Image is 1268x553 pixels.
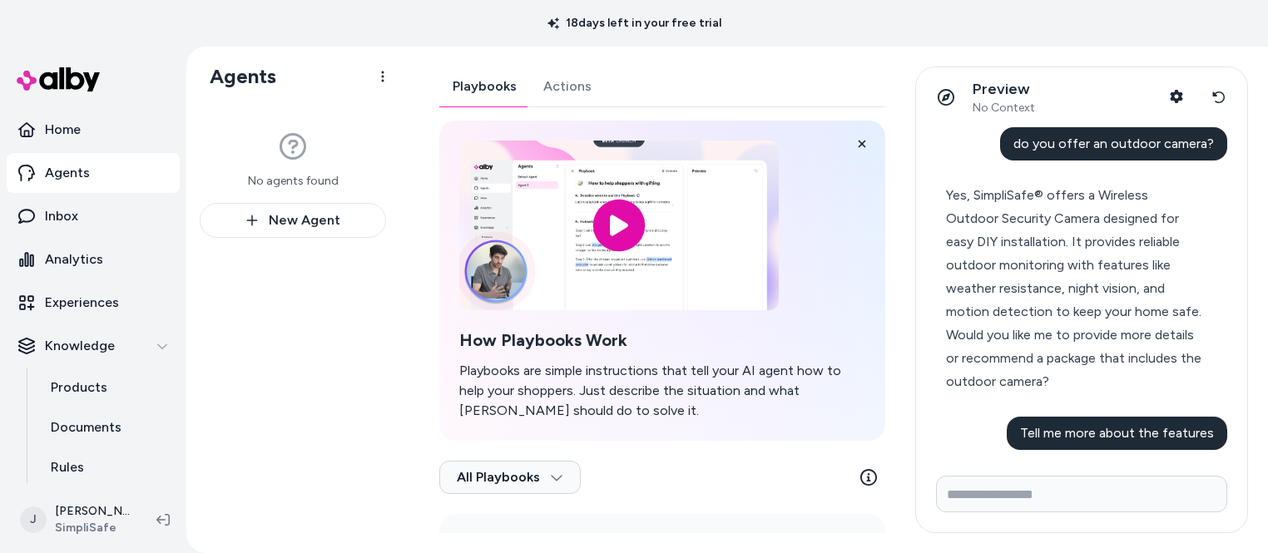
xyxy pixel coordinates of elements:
p: Agents [45,163,90,183]
h1: Agents [196,64,276,89]
h2: How Playbooks Work [459,330,865,351]
p: Documents [51,417,121,437]
button: J[PERSON_NAME]SimpliSafe [10,493,143,546]
a: Home [7,110,180,150]
p: No agents found [248,173,339,190]
a: Products [34,368,180,407]
a: Agents [7,153,180,193]
div: Yes, SimpliSafe® offers a Wireless Outdoor Security Camera designed for easy DIY installation. It... [946,184,1203,323]
a: Documents [34,407,180,447]
p: [PERSON_NAME] [55,503,130,520]
button: Actions [530,67,605,106]
a: Rules [34,447,180,487]
a: Analytics [7,239,180,279]
img: alby Logo [17,67,100,91]
button: Knowledge [7,326,180,366]
button: New Agent [200,203,386,238]
p: Inbox [45,206,78,226]
a: Experiences [7,283,180,323]
p: Preview [973,80,1035,99]
p: Experiences [45,293,119,313]
p: Knowledge [45,336,115,356]
span: do you offer an outdoor camera? [1013,136,1214,151]
p: Playbooks are simple instructions that tell your AI agent how to help your shoppers. Just describ... [459,361,865,421]
span: Tell me more about the features [1020,425,1214,441]
span: All Playbooks [457,469,563,486]
button: All Playbooks [439,461,581,494]
p: Rules [51,457,84,477]
a: Inbox [7,196,180,236]
span: SimpliSafe [55,520,130,536]
p: Home [45,120,81,140]
span: No Context [973,101,1035,116]
p: Analytics [45,249,103,269]
p: Products [51,378,107,397]
button: Playbooks [439,67,530,106]
span: J [20,506,47,533]
div: Would you like me to provide more details or recommend a package that includes the outdoor camera? [946,323,1203,393]
p: 18 days left in your free trial [537,15,731,32]
input: Write your prompt here [936,476,1227,512]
